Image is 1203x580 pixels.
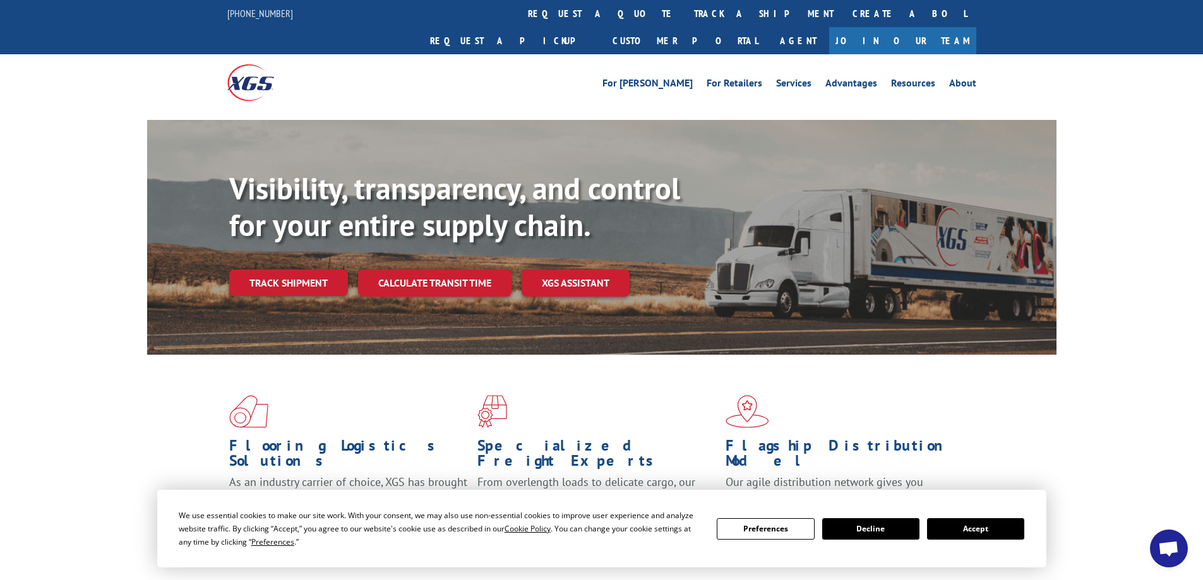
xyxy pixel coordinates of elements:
[707,78,762,92] a: For Retailers
[726,395,769,428] img: xgs-icon-flagship-distribution-model-red
[229,475,467,519] span: As an industry carrier of choice, XGS has brought innovation and dedication to flooring logistics...
[891,78,935,92] a: Resources
[421,27,603,54] a: Request a pickup
[477,395,507,428] img: xgs-icon-focused-on-flooring-red
[829,27,976,54] a: Join Our Team
[229,395,268,428] img: xgs-icon-total-supply-chain-intelligence-red
[822,518,919,540] button: Decline
[229,169,680,244] b: Visibility, transparency, and control for your entire supply chain.
[358,269,512,297] a: Calculate transit time
[157,490,1046,567] div: Cookie Consent Prompt
[477,475,716,531] p: From overlength loads to delicate cargo, our experienced staff knows the best way to move your fr...
[251,536,294,547] span: Preferences
[825,78,877,92] a: Advantages
[477,438,716,475] h1: Specialized Freight Experts
[776,78,811,92] a: Services
[522,269,630,297] a: XGS ASSISTANT
[726,438,964,475] h1: Flagship Distribution Model
[927,518,1024,540] button: Accept
[1150,530,1188,567] div: Open chat
[767,27,829,54] a: Agent
[602,78,693,92] a: For [PERSON_NAME]
[603,27,767,54] a: Customer Portal
[505,523,551,534] span: Cookie Policy
[717,518,814,540] button: Preferences
[726,475,958,504] span: Our agile distribution network gives you nationwide inventory management on demand.
[229,438,468,475] h1: Flooring Logistics Solutions
[229,269,348,296] a: Track shipment
[179,509,702,548] div: We use essential cookies to make our site work. With your consent, we may also use non-essential ...
[227,7,293,20] a: [PHONE_NUMBER]
[949,78,976,92] a: About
